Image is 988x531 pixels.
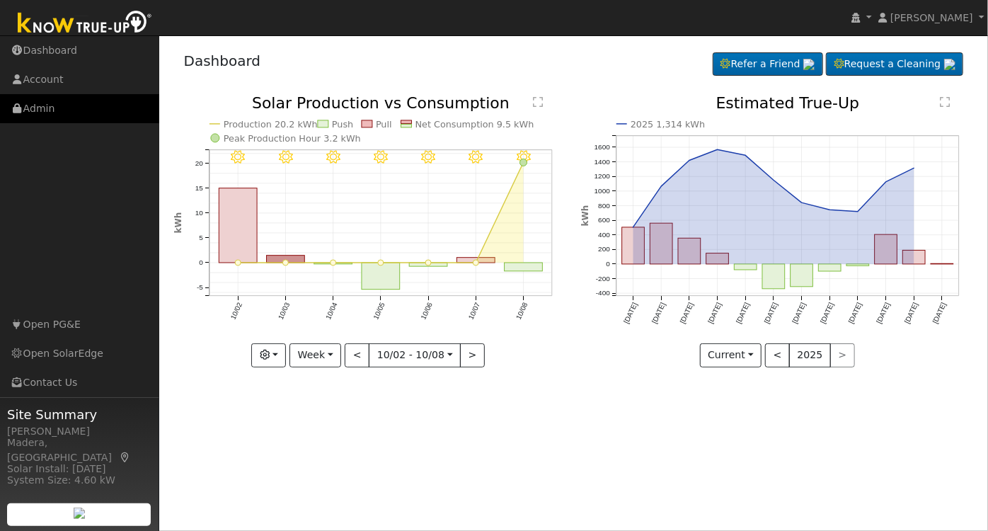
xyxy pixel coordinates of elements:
[277,302,292,321] text: 10/03
[517,151,531,165] i: 10/08 - Clear
[912,166,917,171] circle: onclick=""
[419,302,434,321] text: 10/06
[789,343,831,367] button: 2025
[7,462,151,476] div: Solar Install: [DATE]
[7,424,151,439] div: [PERSON_NAME]
[687,158,692,164] circle: onclick=""
[362,263,400,290] rect: onclick=""
[467,302,482,321] text: 10/07
[332,119,353,130] text: Push
[847,302,863,325] text: [DATE]
[826,52,963,76] a: Request a Cleaning
[469,151,483,165] i: 10/07 - Clear
[596,290,610,297] text: -400
[224,119,318,130] text: Production 20.2 kWh
[819,264,841,271] rect: onclick=""
[715,147,720,153] circle: onclick=""
[940,96,950,108] text: 
[425,260,431,265] circle: onclick=""
[799,200,805,205] circle: onclick=""
[409,263,447,266] rect: onclick=""
[7,473,151,488] div: System Size: 4.60 kW
[623,302,639,325] text: [DATE]
[195,209,203,217] text: 10
[650,224,673,265] rect: onclick=""
[931,302,948,325] text: [DATE]
[735,302,751,325] text: [DATE]
[763,302,779,325] text: [DATE]
[596,275,610,282] text: -200
[890,12,973,23] span: [PERSON_NAME]
[706,253,729,264] rect: onclick=""
[74,508,85,519] img: retrieve
[326,151,340,165] i: 10/04 - Clear
[598,202,610,210] text: 800
[791,264,813,287] rect: onclick=""
[944,59,955,70] img: retrieve
[631,119,706,130] text: 2025 1,314 kWh
[515,302,529,321] text: 10/08
[520,159,527,166] circle: onclick=""
[606,261,610,268] text: 0
[184,52,261,69] a: Dashboard
[195,159,203,167] text: 20
[598,217,610,224] text: 600
[875,235,897,265] rect: onclick=""
[330,260,335,265] circle: onclick=""
[622,227,645,264] rect: onclick=""
[415,119,534,130] text: Net Consumption 9.5 kWh
[460,343,485,367] button: >
[369,343,461,367] button: 10/02 - 10/08
[700,343,762,367] button: Current
[791,302,808,325] text: [DATE]
[679,302,695,325] text: [DATE]
[771,178,776,183] circle: onclick=""
[378,260,384,265] circle: onclick=""
[376,119,392,130] text: Pull
[904,302,920,325] text: [DATE]
[743,153,749,159] circle: onclick=""
[713,52,823,76] a: Refer a Friend
[324,302,339,321] text: 10/04
[594,158,611,166] text: 1400
[819,302,835,325] text: [DATE]
[235,260,241,265] circle: onclick=""
[229,302,243,321] text: 10/02
[197,284,203,292] text: -5
[289,343,341,367] button: Week
[763,264,786,289] rect: onclick=""
[903,251,926,265] rect: onclick=""
[678,239,701,265] rect: onclick=""
[827,207,833,213] circle: onclick=""
[278,151,292,165] i: 10/03 - MostlyClear
[650,302,667,325] text: [DATE]
[598,246,610,253] text: 200
[119,452,132,463] a: Map
[173,212,183,234] text: kWh
[765,343,790,367] button: <
[345,343,369,367] button: <
[875,302,892,325] text: [DATE]
[473,260,478,265] circle: onclick=""
[631,224,636,230] circle: onclick=""
[505,263,543,271] rect: onclick=""
[219,188,257,263] rect: onclick=""
[580,205,590,227] text: kWh
[533,96,543,108] text: 
[847,264,870,265] rect: onclick=""
[421,151,435,165] i: 10/06 - Clear
[195,184,203,192] text: 15
[7,435,151,465] div: Madera, [GEOGRAPHIC_DATA]
[11,8,159,40] img: Know True-Up
[266,256,304,263] rect: onclick=""
[314,263,352,264] rect: onclick=""
[252,94,510,112] text: Solar Production vs Consumption
[735,264,757,270] rect: onclick=""
[224,133,361,144] text: Peak Production Hour 3.2 kWh
[931,264,954,265] rect: onclick=""
[231,151,245,165] i: 10/02 - MostlyClear
[659,184,665,190] circle: onclick=""
[598,231,610,239] text: 400
[883,179,889,185] circle: onclick=""
[716,94,860,112] text: Estimated True-Up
